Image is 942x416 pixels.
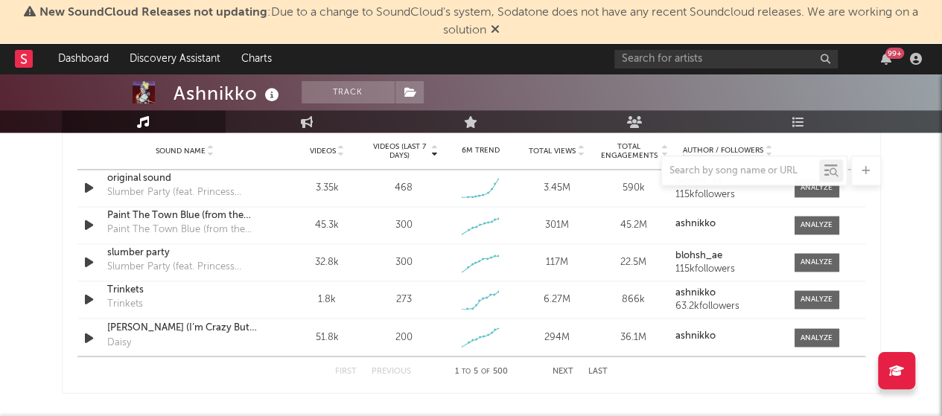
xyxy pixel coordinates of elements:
span: to [462,368,471,374]
span: of [481,368,490,374]
a: ashnikko [675,288,779,298]
div: 300 [395,218,412,233]
a: slumber party [107,246,263,260]
div: 115k followers [675,190,779,200]
input: Search by song name or URL [662,165,819,177]
button: Next [553,367,573,375]
button: First [335,367,357,375]
button: Track [302,81,395,103]
a: blohsh_ae [675,251,779,261]
div: 6.27M [522,292,591,307]
strong: ashnikko [675,330,716,340]
div: 45.2M [599,218,668,233]
div: 294M [522,330,591,345]
span: Total Engagements [599,142,659,160]
a: Discovery Assistant [119,44,231,74]
div: Ashnikko [174,81,283,106]
span: Total Views [529,147,576,156]
div: 3.35k [293,181,362,196]
span: Dismiss [491,25,500,36]
div: Slumber Party (feat. Princess Nokia) [107,260,263,275]
div: 99 + [885,48,904,59]
strong: ashnikko [675,288,716,298]
div: 3.45M [522,181,591,196]
div: 115k followers [675,264,779,275]
a: ashnikko [675,219,779,229]
span: Sound Name [156,147,206,156]
strong: blohsh_ae [675,251,722,260]
span: Videos [310,147,336,156]
button: Previous [372,367,411,375]
span: New SoundCloud Releases not updating [39,7,267,19]
div: Daisy [107,335,131,350]
div: 51.8k [293,330,362,345]
span: : Due to a change to SoundCloud's system, Sodatone does not have any recent Soundcloud releases. ... [39,7,918,36]
a: Charts [231,44,282,74]
div: 36.1M [599,330,668,345]
span: Videos (last 7 days) [369,142,429,160]
input: Search for artists [614,50,838,68]
a: [PERSON_NAME] (I’m Crazy But You Like That) [107,320,263,335]
div: 301M [522,218,591,233]
strong: blohsh_ae [675,176,722,186]
div: 63.2k followers [675,301,779,312]
span: Author / Followers [683,146,763,156]
a: Paint The Town Blue (from the series Arcane League of Legends) [107,208,263,223]
div: 300 [395,255,412,270]
div: 45.3k [293,218,362,233]
div: Slumber Party (feat. Princess Nokia) [107,185,263,200]
div: 32.8k [293,255,362,270]
div: Paint The Town Blue (from the series Arcane League of Legends) [107,223,263,237]
div: 590k [599,181,668,196]
a: ashnikko [675,330,779,341]
div: 200 [395,330,412,345]
div: 1 5 500 [441,362,523,380]
a: Dashboard [48,44,119,74]
strong: ashnikko [675,219,716,228]
div: 117M [522,255,591,270]
button: Last [588,367,608,375]
div: 1.8k [293,292,362,307]
div: 468 [395,181,413,196]
a: Trinkets [107,283,263,298]
div: 22.5M [599,255,668,270]
div: 6M Trend [445,145,515,156]
button: 99+ [881,53,891,65]
div: Trinkets [107,297,143,312]
div: 273 [395,292,411,307]
div: 866k [599,292,668,307]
